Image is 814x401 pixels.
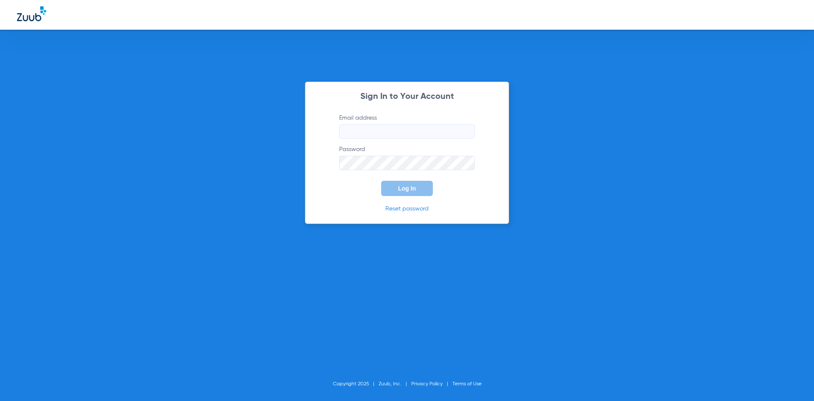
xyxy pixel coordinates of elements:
[411,381,443,387] a: Privacy Policy
[17,6,46,21] img: Zuub Logo
[398,185,416,192] span: Log In
[333,380,379,388] li: Copyright 2025
[379,380,411,388] li: Zuub, Inc.
[452,381,482,387] a: Terms of Use
[339,114,475,139] label: Email address
[339,156,475,170] input: Password
[385,206,429,212] a: Reset password
[326,93,488,101] h2: Sign In to Your Account
[339,124,475,139] input: Email address
[381,181,433,196] button: Log In
[339,145,475,170] label: Password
